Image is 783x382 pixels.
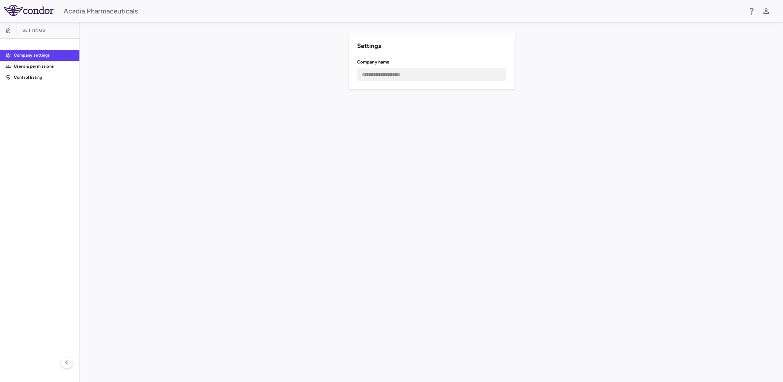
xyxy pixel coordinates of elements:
h6: Settings [357,41,506,51]
h6: Company name [357,59,506,65]
img: logo-full-SnFGN8VE.png [4,5,54,16]
p: Company settings [14,52,74,58]
div: Acadia Pharmaceuticals [64,6,743,16]
p: Control listing [14,74,74,80]
span: Settings [22,28,45,33]
p: Users & permissions [14,63,74,69]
